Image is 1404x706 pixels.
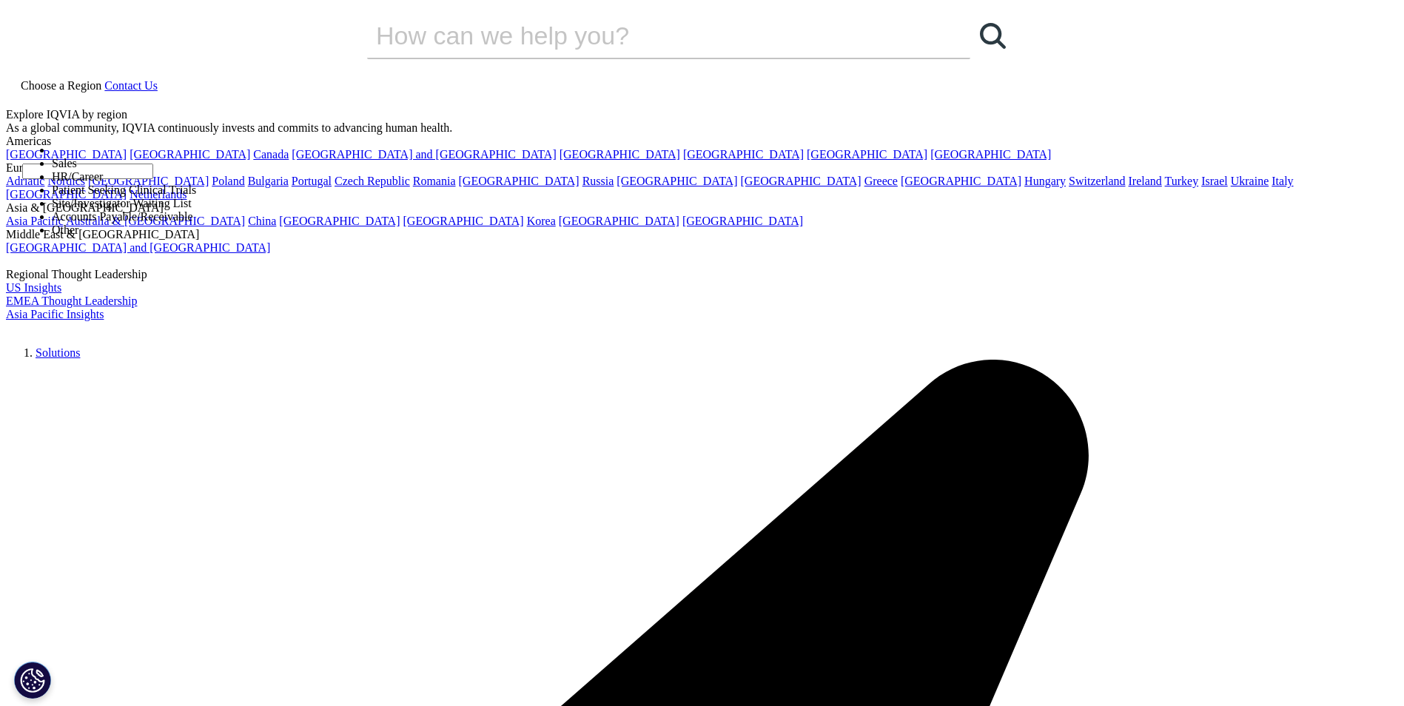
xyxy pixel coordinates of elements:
a: [GEOGRAPHIC_DATA] [459,175,580,187]
a: [GEOGRAPHIC_DATA] [807,148,927,161]
a: [GEOGRAPHIC_DATA] and [GEOGRAPHIC_DATA] [292,148,556,161]
a: [GEOGRAPHIC_DATA] [6,188,127,201]
div: As a global community, IQVIA continuously invests and commits to advancing human health. [6,121,1376,135]
a: [GEOGRAPHIC_DATA] [930,148,1051,161]
a: [GEOGRAPHIC_DATA] [741,175,861,187]
a: Czech Republic [335,175,410,187]
a: Asia Pacific [6,215,64,227]
a: Russia [582,175,614,187]
li: Patient Seeking Clinical Trials [52,184,196,197]
button: Cookies Settings [14,662,51,699]
a: Search [970,13,1015,58]
a: Adriatic [6,175,44,187]
a: Asia Pacific Insights [6,308,104,320]
span: Choose a Region [21,79,101,92]
a: Italy [1272,175,1293,187]
a: Ukraine [1231,175,1269,187]
a: Contact Us [104,79,158,92]
li: HR/Career [52,170,196,184]
a: Canada [253,148,289,161]
a: Ireland [1129,175,1162,187]
input: Search [367,13,928,58]
div: Europe [6,161,1376,175]
a: [GEOGRAPHIC_DATA] [683,148,804,161]
svg: Search [980,23,1006,49]
a: [GEOGRAPHIC_DATA] [560,148,680,161]
a: Israel [1201,175,1228,187]
a: [GEOGRAPHIC_DATA] [403,215,524,227]
li: Site/Investigator Waiting List [52,197,196,210]
a: [GEOGRAPHIC_DATA] [617,175,737,187]
li: Sales [52,157,196,170]
a: [GEOGRAPHIC_DATA] [279,215,400,227]
div: Middle East & [GEOGRAPHIC_DATA] [6,228,1376,241]
li: Other [52,223,196,237]
a: US Insights [6,281,61,294]
a: [GEOGRAPHIC_DATA] [559,215,679,227]
a: Solutions [36,346,80,359]
a: Korea [527,215,556,227]
a: Romania [413,175,456,187]
div: Americas [6,135,1376,148]
a: EMEA Thought Leadership [6,295,137,307]
a: Greece [864,175,898,187]
div: Explore IQVIA by region [6,108,1376,121]
a: Bulgaria [248,175,289,187]
div: Asia & [GEOGRAPHIC_DATA] [6,201,1376,215]
a: Switzerland [1069,175,1125,187]
a: China [248,215,276,227]
a: Hungary [1024,175,1066,187]
li: Accounts Payable/Receivable [52,210,196,223]
a: Portugal [292,175,332,187]
a: Poland [212,175,244,187]
a: Turkey [1165,175,1199,187]
a: [GEOGRAPHIC_DATA] [682,215,803,227]
a: [GEOGRAPHIC_DATA] [6,148,127,161]
a: [GEOGRAPHIC_DATA] [901,175,1021,187]
div: Regional Thought Leadership [6,268,1376,281]
a: [GEOGRAPHIC_DATA] and [GEOGRAPHIC_DATA] [6,241,270,254]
